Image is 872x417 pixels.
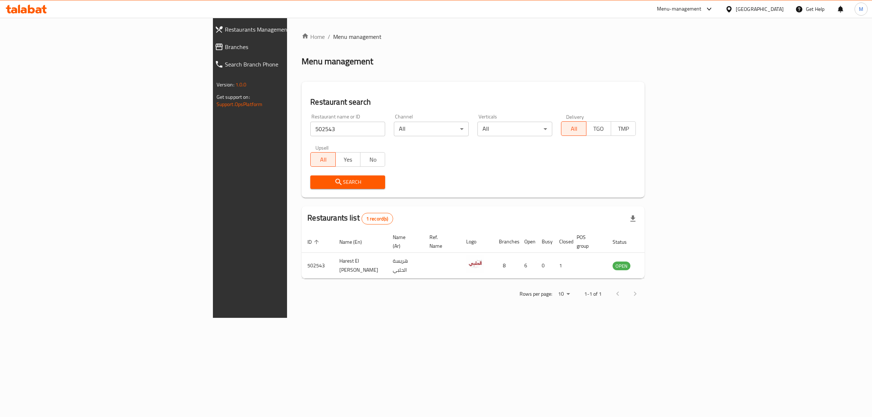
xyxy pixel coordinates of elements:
[393,233,415,250] span: Name (Ar)
[477,122,552,136] div: All
[566,114,584,119] label: Delivery
[217,100,263,109] a: Support.OpsPlatform
[584,290,602,299] p: 1-1 of 1
[613,262,630,270] span: OPEN
[225,25,353,34] span: Restaurants Management
[217,80,234,89] span: Version:
[553,231,571,253] th: Closed
[614,124,633,134] span: TMP
[360,152,385,167] button: No
[859,5,863,13] span: M
[302,231,670,279] table: enhanced table
[466,255,484,273] img: Harest El Halaby
[736,5,784,13] div: [GEOGRAPHIC_DATA]
[536,231,553,253] th: Busy
[310,97,636,108] h2: Restaurant search
[561,121,586,136] button: All
[363,154,382,165] span: No
[429,233,452,250] span: Ref. Name
[387,253,424,279] td: هريسة الحلبي
[339,154,358,165] span: Yes
[564,124,583,134] span: All
[657,5,702,13] div: Menu-management
[217,92,250,102] span: Get support on:
[209,21,359,38] a: Restaurants Management
[493,253,518,279] td: 8
[362,215,393,222] span: 1 record(s)
[394,122,469,136] div: All
[589,124,608,134] span: TGO
[316,178,379,187] span: Search
[302,32,645,41] nav: breadcrumb
[235,80,247,89] span: 1.0.0
[518,253,536,279] td: 6
[493,231,518,253] th: Branches
[225,60,353,69] span: Search Branch Phone
[307,238,321,246] span: ID
[334,253,387,279] td: Harest El [PERSON_NAME]
[314,154,332,165] span: All
[536,253,553,279] td: 0
[310,122,385,136] input: Search for restaurant name or ID..
[307,212,393,224] h2: Restaurants list
[520,290,552,299] p: Rows per page:
[310,152,335,167] button: All
[362,213,393,224] div: Total records count
[613,238,636,246] span: Status
[611,121,636,136] button: TMP
[518,231,536,253] th: Open
[225,42,353,51] span: Branches
[209,56,359,73] a: Search Branch Phone
[553,253,571,279] td: 1
[577,233,598,250] span: POS group
[460,231,493,253] th: Logo
[310,175,385,189] button: Search
[315,145,329,150] label: Upsell
[624,210,642,227] div: Export file
[586,121,611,136] button: TGO
[335,152,360,167] button: Yes
[209,38,359,56] a: Branches
[339,238,371,246] span: Name (En)
[555,289,573,300] div: Rows per page:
